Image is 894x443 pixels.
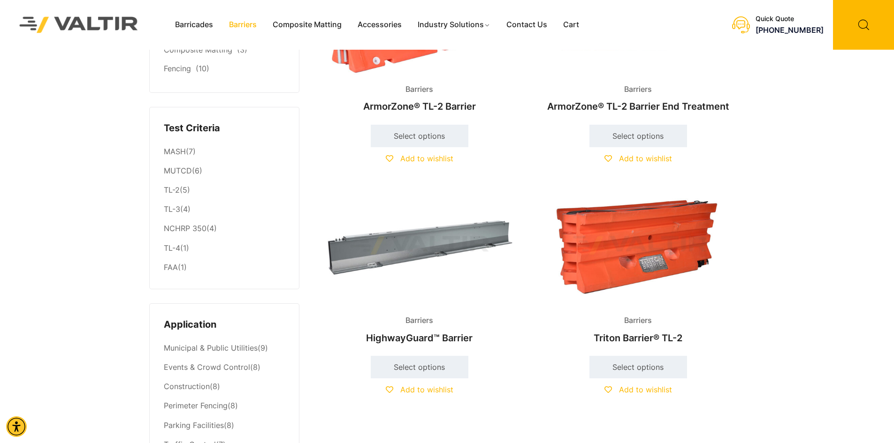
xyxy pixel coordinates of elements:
[164,416,285,435] li: (8)
[756,25,824,35] a: call (888) 496-3625
[386,154,453,163] a: Add to wishlist
[164,162,285,181] li: (6)
[410,18,498,32] a: Industry Solutions
[164,420,224,430] a: Parking Facilities
[756,15,824,23] div: Quick Quote
[164,219,285,239] li: (4)
[398,83,440,97] span: Barriers
[164,64,191,73] a: Fencing
[350,18,410,32] a: Accessories
[318,328,521,348] h2: HighwayGuard™ Barrier
[619,154,672,163] span: Add to wishlist
[164,142,285,161] li: (7)
[318,96,521,117] h2: ArmorZone® TL-2 Barrier
[537,96,740,117] h2: ArmorZone® TL-2 Barrier End Treatment
[537,328,740,348] h2: Triton Barrier® TL-2
[164,147,186,156] a: MASH
[164,185,180,195] a: TL-2
[589,125,687,147] a: Select options for “ArmorZone® TL-2 Barrier End Treatment”
[318,185,521,348] a: BarriersHighwayGuard™ Barrier
[164,121,285,135] h4: Test Criteria
[617,83,659,97] span: Barriers
[604,385,672,394] a: Add to wishlist
[164,258,285,275] li: (1)
[164,358,285,377] li: (8)
[537,185,740,348] a: BarriersTriton Barrier® TL-2
[164,200,285,219] li: (4)
[164,382,210,391] a: Construction
[164,263,178,272] a: FAA
[164,377,285,397] li: (8)
[386,385,453,394] a: Add to wishlist
[164,343,258,353] a: Municipal & Public Utilities
[400,154,453,163] span: Add to wishlist
[164,166,192,175] a: MUTCD
[400,385,453,394] span: Add to wishlist
[589,356,687,378] a: Select options for “Triton Barrier® TL-2”
[164,397,285,416] li: (8)
[164,224,206,233] a: NCHRP 350
[164,239,285,258] li: (1)
[196,64,209,73] span: (10)
[164,318,285,332] h4: Application
[555,18,587,32] a: Cart
[164,362,250,372] a: Events & Crowd Control
[164,401,228,410] a: Perimeter Fencing
[164,243,180,253] a: TL-4
[617,314,659,328] span: Barriers
[164,45,232,54] a: Composite Matting
[265,18,350,32] a: Composite Matting
[619,385,672,394] span: Add to wishlist
[164,181,285,200] li: (5)
[7,4,151,45] img: Valtir Rentals
[164,339,285,358] li: (9)
[164,204,180,214] a: TL-3
[604,154,672,163] a: Add to wishlist
[498,18,555,32] a: Contact Us
[237,45,247,54] span: (3)
[221,18,265,32] a: Barriers
[167,18,221,32] a: Barricades
[398,314,440,328] span: Barriers
[371,356,468,378] a: Select options for “HighwayGuard™ Barrier”
[371,125,468,147] a: Select options for “ArmorZone® TL-2 Barrier”
[6,416,27,437] div: Accessibility Menu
